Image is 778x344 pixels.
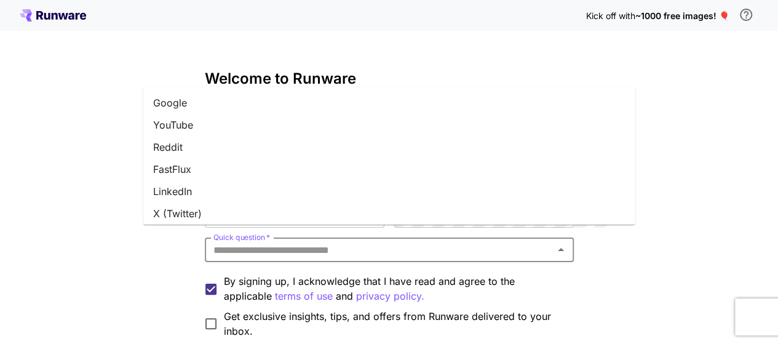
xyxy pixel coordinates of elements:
[143,180,635,202] li: LinkedIn
[143,114,635,136] li: YouTube
[143,92,635,114] li: Google
[213,232,270,242] label: Quick question
[552,241,570,258] button: Close
[635,10,729,21] span: ~1000 free images! 🎈
[224,274,564,304] p: By signing up, I acknowledge that I have read and agree to the applicable and
[356,289,424,304] p: privacy policy.
[275,289,333,304] p: terms of use
[205,70,574,87] h3: Welcome to Runware
[356,289,424,304] button: By signing up, I acknowledge that I have read and agree to the applicable terms of use and
[585,10,635,21] span: Kick off with
[224,309,564,338] span: Get exclusive insights, tips, and offers from Runware delivered to your inbox.
[143,136,635,158] li: Reddit
[143,158,635,180] li: FastFlux
[734,2,758,27] button: In order to qualify for free credit, you need to sign up with a business email address and click ...
[143,202,635,225] li: X (Twitter)
[275,289,333,304] button: By signing up, I acknowledge that I have read and agree to the applicable and privacy policy.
